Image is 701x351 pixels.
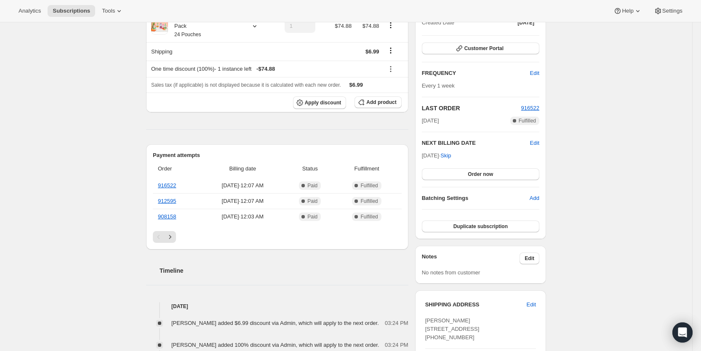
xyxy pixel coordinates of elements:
[519,117,536,124] span: Fulfilled
[48,5,95,17] button: Subscriptions
[622,8,633,14] span: Help
[153,151,402,160] h2: Payment attempts
[662,8,682,14] span: Settings
[151,82,341,88] span: Sales tax (if applicable) is not displayed because it is calculated with each new order.
[522,298,541,311] button: Edit
[425,300,527,309] h3: SHIPPING ADDRESS
[440,152,451,160] span: Skip
[53,8,90,14] span: Subscriptions
[146,42,273,61] th: Shipping
[362,23,379,29] span: $74.88
[525,66,544,80] button: Edit
[153,160,200,178] th: Order
[174,32,201,37] small: 24 Pouches
[468,171,493,178] span: Order now
[349,82,363,88] span: $6.99
[102,8,115,14] span: Tools
[307,182,317,189] span: Paid
[385,341,408,349] span: 03:24 PM
[422,221,539,232] button: Duplicate subscription
[360,213,378,220] span: Fulfilled
[521,104,539,112] button: 916522
[171,342,379,348] span: [PERSON_NAME] added 100% discount via Admin, which will apply to the next order.
[512,17,539,29] button: [DATE]
[335,23,352,29] span: $74.88
[422,82,455,89] span: Every 1 week
[158,182,176,189] a: 916522
[385,319,408,327] span: 03:24 PM
[153,231,402,243] nav: Pagination
[422,43,539,54] button: Customer Portal
[203,181,283,190] span: [DATE] · 12:07 AM
[435,149,456,162] button: Skip
[453,223,508,230] span: Duplicate subscription
[422,194,530,202] h6: Batching Settings
[422,269,480,276] span: No notes from customer
[146,302,408,311] h4: [DATE]
[203,165,283,173] span: Billing date
[425,317,480,340] span: [PERSON_NAME] [STREET_ADDRESS] [PHONE_NUMBER]
[517,19,534,26] span: [DATE]
[160,266,408,275] h2: Timeline
[649,5,688,17] button: Settings
[525,255,534,262] span: Edit
[307,213,317,220] span: Paid
[422,253,520,264] h3: Notes
[13,5,46,17] button: Analytics
[256,65,275,73] span: - $74.88
[422,152,451,159] span: [DATE] ·
[354,96,401,108] button: Add product
[530,139,539,147] button: Edit
[288,165,332,173] span: Status
[672,322,693,343] div: Open Intercom Messenger
[158,198,176,204] a: 912595
[168,13,244,39] div: Build a Bundle Pouches 24 Pack
[464,45,504,52] span: Customer Portal
[422,117,439,125] span: [DATE]
[422,168,539,180] button: Order now
[97,5,128,17] button: Tools
[530,194,539,202] span: Add
[171,320,379,326] span: [PERSON_NAME] added $6.99 discount via Admin, which will apply to the next order.
[527,300,536,309] span: Edit
[151,65,379,73] div: One time discount (100%) - 1 instance left
[158,213,176,220] a: 908158
[521,105,539,111] a: 916522
[520,253,539,264] button: Edit
[366,99,396,106] span: Add product
[203,213,283,221] span: [DATE] · 12:03 AM
[422,139,530,147] h2: NEXT BILLING DATE
[608,5,647,17] button: Help
[360,182,378,189] span: Fulfilled
[293,96,347,109] button: Apply discount
[305,99,341,106] span: Apply discount
[360,198,378,205] span: Fulfilled
[307,198,317,205] span: Paid
[164,231,176,243] button: Next
[19,8,41,14] span: Analytics
[384,46,397,55] button: Shipping actions
[530,69,539,77] span: Edit
[422,104,521,112] h2: LAST ORDER
[384,21,397,30] button: Product actions
[525,191,544,205] button: Add
[203,197,283,205] span: [DATE] · 12:07 AM
[365,48,379,55] span: $6.99
[337,165,397,173] span: Fulfillment
[422,69,530,77] h2: FREQUENCY
[422,19,454,27] span: Created Date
